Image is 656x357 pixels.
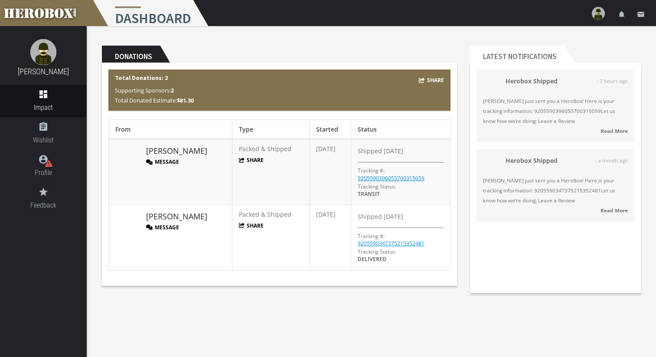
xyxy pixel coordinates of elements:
span: DELIVERED [358,255,386,263]
span: Shipped [DATE] [358,147,403,155]
b: 2 [171,86,174,94]
span: Packed & Shipped [239,210,291,218]
span: [PERSON_NAME] just sent you a HeroBox! Here is your tracking information: 9205590347375215352481L... [483,175,628,205]
p: Tracking #: [358,232,385,240]
span: - 7 hours ago [597,76,628,86]
th: Status [351,120,450,139]
button: Message [146,224,179,231]
a: [PERSON_NAME] [146,211,207,222]
strong: Herobox Shipped [506,77,558,85]
th: Started [309,120,351,139]
button: Share [239,222,264,229]
td: [DATE] [309,139,351,205]
img: male.jpg [30,39,56,65]
a: Read More [483,126,628,136]
th: From [109,120,232,139]
span: Shipped [DATE] [358,212,403,221]
i: notifications [618,10,626,18]
strong: Herobox Shipped [506,156,558,165]
span: TRANSIT [358,190,380,198]
strong: Read More [601,207,628,214]
h2: Donations [102,46,160,63]
a: 9205590347375215352481 [358,240,424,247]
a: 9205590396055700315059 [358,175,424,182]
i: dashboard [38,89,49,99]
td: [DATE] [309,205,351,270]
span: Packed & Shipped [239,145,291,153]
img: image [115,210,137,232]
div: Total Donations: 2 [108,69,450,111]
i: email [637,10,645,18]
a: Read More [483,205,628,215]
b: $81.30 [177,96,194,104]
span: Total Donated Estimate: [115,96,194,104]
a: [PERSON_NAME] [18,67,69,76]
th: Type [232,120,309,139]
span: Tracking Status: [358,183,396,190]
b: Total Donations: 2 [115,74,168,82]
span: - a month ago [595,155,628,165]
strong: Read More [601,127,628,134]
img: image [115,145,137,166]
p: Tracking #: [358,167,385,174]
button: Share [239,156,264,164]
span: Supporting Sponsors: [115,86,174,94]
a: [PERSON_NAME] [146,145,207,157]
button: Message [146,158,179,165]
h2: Latest Notifications [470,46,565,63]
img: user-image [592,7,605,20]
button: Share [419,75,444,85]
img: 34081-202507071745250400.png [483,157,500,174]
span: Tracking Status: [358,248,396,255]
img: 34112-202507221537400400.png [483,77,500,95]
span: [PERSON_NAME] just sent you a HeroBox! Here is your tracking information: 9205590396055700315059L... [483,96,628,126]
